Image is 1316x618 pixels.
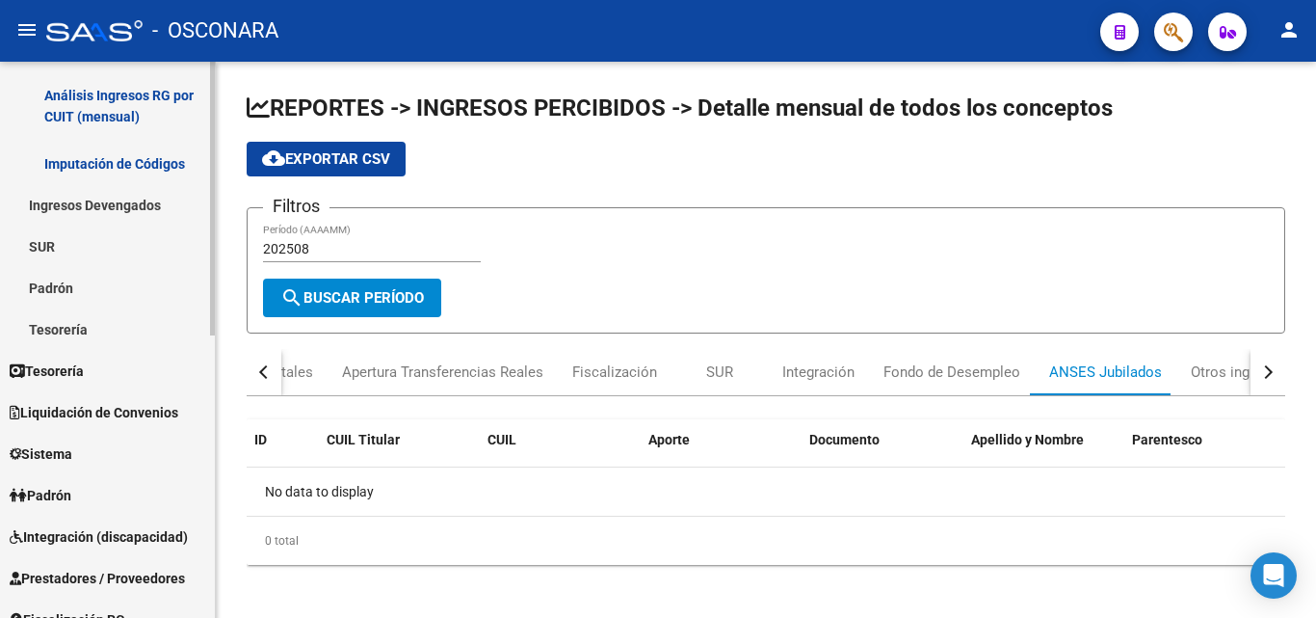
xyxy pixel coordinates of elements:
[971,432,1084,447] span: Apellido y Nombre
[319,419,480,461] datatable-header-cell: CUIL Titular
[247,468,1285,516] div: No data to display
[1191,362,1286,383] div: Otros ingresos
[802,419,962,461] datatable-header-cell: Documento
[10,443,72,465] span: Sistema
[1124,419,1285,461] datatable-header-cell: Parentesco
[1250,552,1297,599] div: Open Intercom Messenger
[10,402,178,423] span: Liquidación de Convenios
[280,289,424,307] span: Buscar Período
[572,362,657,383] div: Fiscalización
[327,432,400,447] span: CUIL Titular
[263,279,441,317] button: Buscar Período
[247,517,1285,565] div: 0 total
[262,150,390,168] span: Exportar CSV
[247,419,319,461] datatable-header-cell: ID
[247,142,406,176] button: Exportar CSV
[10,485,71,506] span: Padrón
[963,419,1124,461] datatable-header-cell: Apellido y Nombre
[342,362,543,383] div: Apertura Transferencias Reales
[152,10,278,52] span: - OSCONARA
[782,362,855,383] div: Integración
[254,432,267,447] span: ID
[263,193,329,220] h3: Filtros
[1132,432,1202,447] span: Parentesco
[262,147,285,170] mat-icon: cloud_download
[706,362,733,383] div: SUR
[648,432,690,447] span: Aporte
[641,419,802,461] datatable-header-cell: Aporte
[809,432,880,447] span: Documento
[1049,362,1162,383] div: ANSES Jubilados
[480,419,641,461] datatable-header-cell: CUIL
[487,432,516,447] span: CUIL
[883,362,1020,383] div: Fondo de Desempleo
[247,94,1113,121] span: REPORTES -> INGRESOS PERCIBIDOS -> Detalle mensual de todos los conceptos
[15,18,39,41] mat-icon: menu
[10,361,84,382] span: Tesorería
[10,568,185,589] span: Prestadores / Proveedores
[1277,18,1301,41] mat-icon: person
[10,526,188,548] span: Integración (discapacidad)
[280,286,303,309] mat-icon: search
